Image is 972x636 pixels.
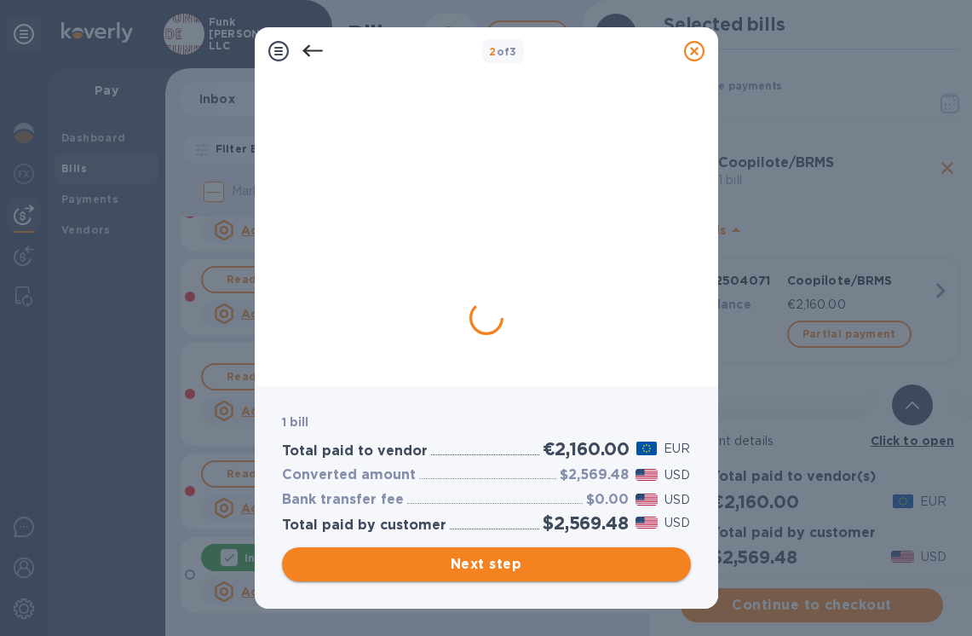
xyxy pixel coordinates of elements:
p: USD [664,466,690,484]
button: Next step [282,547,691,581]
img: USD [636,469,659,481]
img: USD [636,517,659,529]
h3: Total paid to vendor [282,443,428,460]
img: USD [636,494,659,506]
span: Next step [296,554,677,575]
h3: $2,569.48 [560,467,629,483]
h3: Bank transfer fee [282,492,404,508]
p: USD [664,514,690,532]
b: of 3 [489,45,517,58]
h3: $0.00 [586,492,629,508]
h3: Converted amount [282,467,416,483]
h2: €2,160.00 [543,438,630,460]
p: EUR [664,440,690,458]
h3: Total paid by customer [282,517,446,534]
h2: $2,569.48 [543,512,628,534]
span: 2 [489,45,496,58]
p: USD [664,491,690,509]
b: 1 bill [282,415,309,429]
